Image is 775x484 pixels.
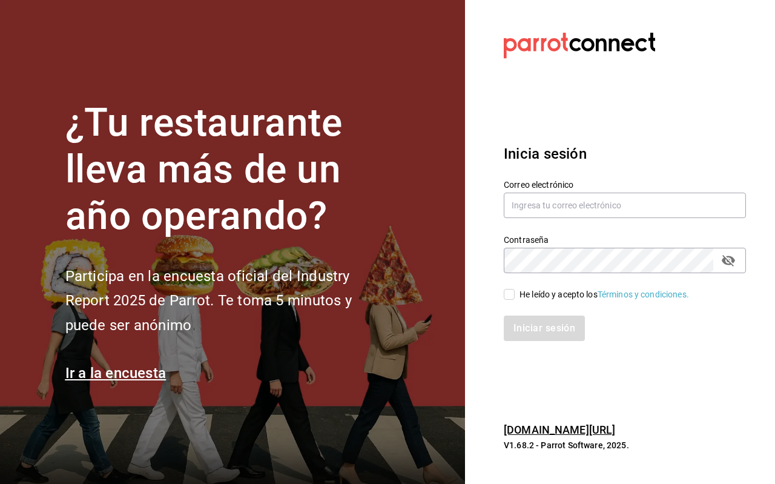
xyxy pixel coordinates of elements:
[504,181,746,189] label: Correo electrónico
[65,100,392,239] h1: ¿Tu restaurante lleva más de un año operando?
[504,143,746,165] h3: Inicia sesión
[65,365,167,382] a: Ir a la encuesta
[504,439,746,451] p: V1.68.2 - Parrot Software, 2025.
[598,290,689,299] a: Términos y condiciones.
[504,236,746,244] label: Contraseña
[504,193,746,218] input: Ingresa tu correo electrónico
[718,250,739,271] button: passwordField
[65,264,392,338] h2: Participa en la encuesta oficial del Industry Report 2025 de Parrot. Te toma 5 minutos y puede se...
[504,423,615,436] a: [DOMAIN_NAME][URL]
[519,288,689,301] div: He leído y acepto los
